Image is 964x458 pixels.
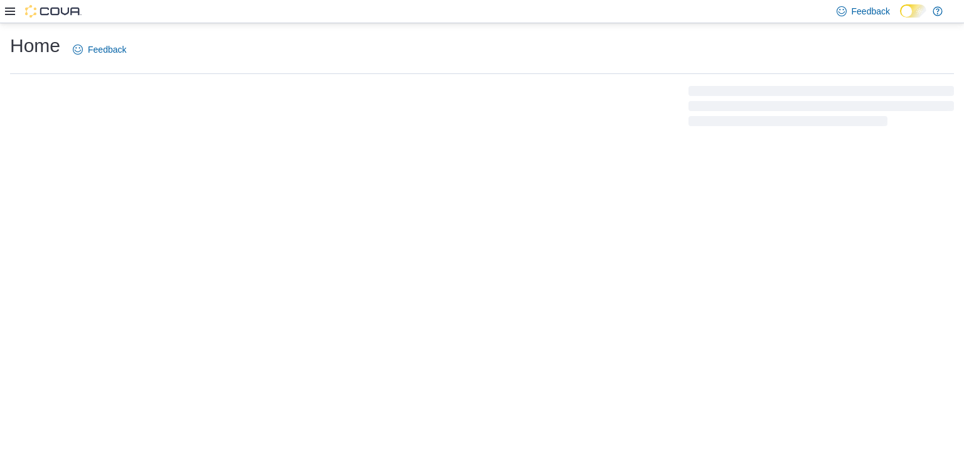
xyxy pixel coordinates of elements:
span: Loading [688,88,954,129]
img: Cova [25,5,82,18]
span: Feedback [88,43,126,56]
span: Feedback [852,5,890,18]
h1: Home [10,33,60,58]
a: Feedback [68,37,131,62]
input: Dark Mode [900,4,926,18]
